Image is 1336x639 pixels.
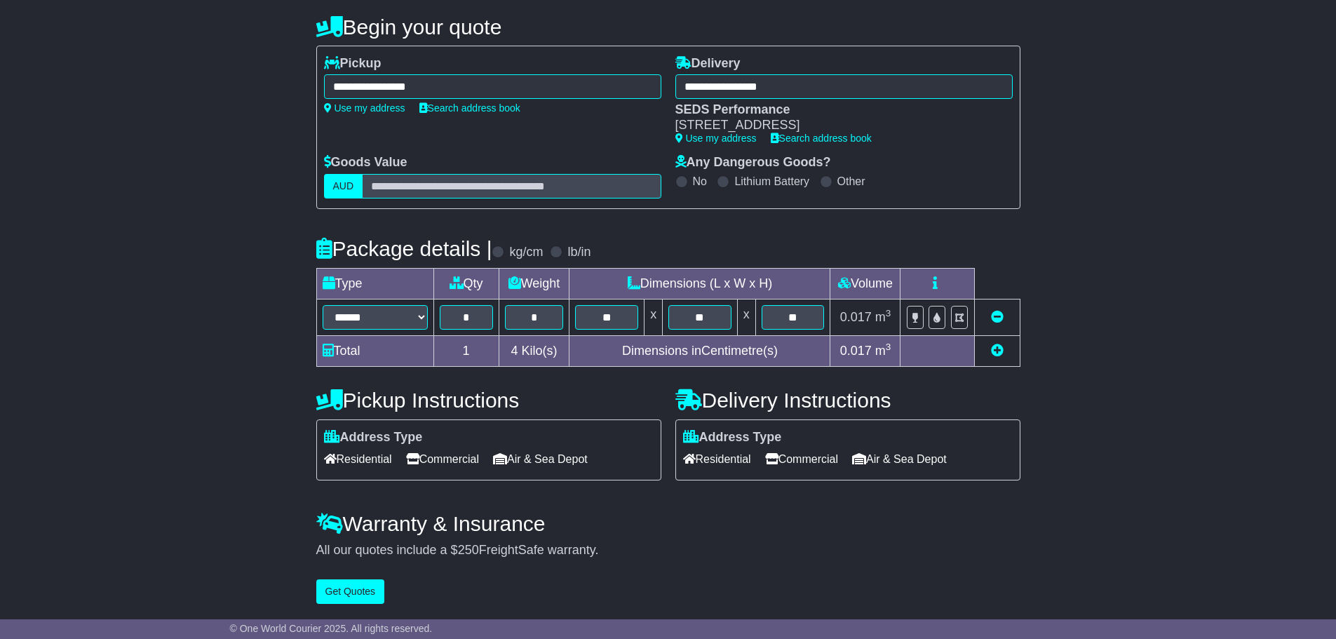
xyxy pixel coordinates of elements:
label: Address Type [324,430,423,445]
label: kg/cm [509,245,543,260]
span: © One World Courier 2025. All rights reserved. [230,623,433,634]
span: m [875,310,891,324]
label: lb/in [567,245,591,260]
h4: Begin your quote [316,15,1020,39]
label: Other [837,175,865,188]
label: Delivery [675,56,741,72]
span: Air & Sea Depot [852,448,947,470]
h4: Pickup Instructions [316,389,661,412]
td: Qty [433,268,499,299]
a: Use my address [675,133,757,144]
span: Commercial [406,448,479,470]
h4: Warranty & Insurance [316,512,1020,535]
a: Remove this item [991,310,1004,324]
span: Residential [324,448,392,470]
div: [STREET_ADDRESS] [675,118,999,133]
label: AUD [324,174,363,199]
td: x [645,299,663,335]
td: Type [316,268,433,299]
td: Dimensions (L x W x H) [569,268,830,299]
div: All our quotes include a $ FreightSafe warranty. [316,543,1020,558]
span: 0.017 [840,310,872,324]
td: Volume [830,268,900,299]
span: 0.017 [840,344,872,358]
h4: Package details | [316,237,492,260]
div: SEDS Performance [675,102,999,118]
a: Search address book [771,133,872,144]
td: Total [316,335,433,366]
button: Get Quotes [316,579,385,604]
label: No [693,175,707,188]
td: 1 [433,335,499,366]
label: Any Dangerous Goods? [675,155,831,170]
span: 250 [458,543,479,557]
span: m [875,344,891,358]
label: Address Type [683,430,782,445]
sup: 3 [886,308,891,318]
a: Add new item [991,344,1004,358]
label: Lithium Battery [734,175,809,188]
a: Use my address [324,102,405,114]
h4: Delivery Instructions [675,389,1020,412]
span: Air & Sea Depot [493,448,588,470]
label: Goods Value [324,155,407,170]
td: Dimensions in Centimetre(s) [569,335,830,366]
td: x [737,299,755,335]
a: Search address book [419,102,520,114]
sup: 3 [886,342,891,352]
span: Residential [683,448,751,470]
td: Weight [499,268,569,299]
span: Commercial [765,448,838,470]
label: Pickup [324,56,382,72]
td: Kilo(s) [499,335,569,366]
span: 4 [511,344,518,358]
